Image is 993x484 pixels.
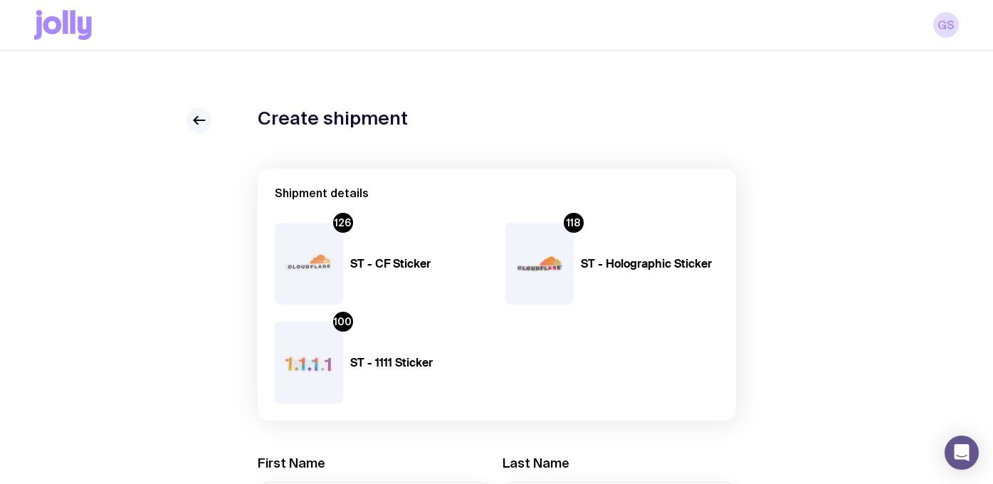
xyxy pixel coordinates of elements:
[275,186,719,200] h2: Shipment details
[564,213,584,233] div: 118
[503,455,569,472] label: Last Name
[945,436,979,470] div: Open Intercom Messenger
[581,257,719,271] h4: ST - Holographic Sticker
[258,107,408,129] h1: Create shipment
[333,312,353,332] div: 100
[333,213,353,233] div: 126
[350,356,488,370] h4: ST - 1111 Sticker
[350,257,488,271] h4: ST - CF Sticker
[933,12,959,38] a: GS
[258,455,325,472] label: First Name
